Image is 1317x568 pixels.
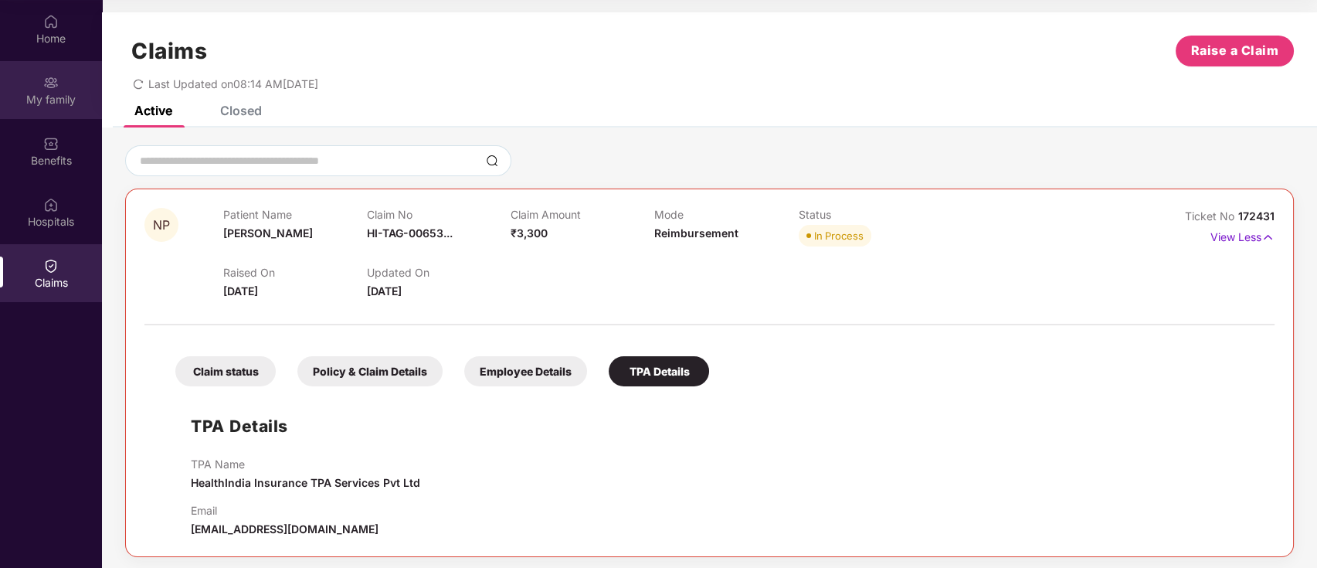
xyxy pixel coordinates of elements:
div: Employee Details [464,356,587,386]
img: svg+xml;base64,PHN2ZyB4bWxucz0iaHR0cDovL3d3dy53My5vcmcvMjAwMC9zdmciIHdpZHRoPSIxNyIgaGVpZ2h0PSIxNy... [1261,229,1275,246]
span: [DATE] [367,284,402,298]
img: svg+xml;base64,PHN2ZyBpZD0iSG9tZSIgeG1sbnM9Imh0dHA6Ly93d3cudzMub3JnLzIwMDAvc3ZnIiB3aWR0aD0iMjAiIG... [43,14,59,29]
div: Closed [220,103,262,118]
p: Raised On [223,266,367,279]
span: NP [153,219,170,232]
div: Claim status [175,356,276,386]
p: Updated On [367,266,511,279]
div: Active [134,103,172,118]
img: svg+xml;base64,PHN2ZyBpZD0iU2VhcmNoLTMyeDMyIiB4bWxucz0iaHR0cDovL3d3dy53My5vcmcvMjAwMC9zdmciIHdpZH... [486,155,498,167]
button: Raise a Claim [1176,36,1294,66]
div: Policy & Claim Details [297,356,443,386]
span: Last Updated on 08:14 AM[DATE] [148,77,318,90]
span: [EMAIL_ADDRESS][DOMAIN_NAME] [191,522,378,536]
p: Status [799,208,942,221]
span: Ticket No [1185,209,1238,223]
span: [DATE] [223,284,258,298]
span: redo [133,77,144,90]
span: Reimbursement [654,226,738,240]
div: TPA Details [609,356,709,386]
span: HealthIndia Insurance TPA Services Pvt Ltd [191,476,420,489]
p: Claim No [367,208,511,221]
p: View Less [1210,225,1275,246]
img: svg+xml;base64,PHN2ZyBpZD0iSG9zcGl0YWxzIiB4bWxucz0iaHR0cDovL3d3dy53My5vcmcvMjAwMC9zdmciIHdpZHRoPS... [43,197,59,213]
p: Mode [654,208,798,221]
h1: Claims [131,38,207,64]
p: TPA Name [191,457,420,471]
span: ₹3,300 [511,226,548,240]
h1: TPA Details [191,413,288,439]
img: svg+xml;base64,PHN2ZyBpZD0iQ2xhaW0iIHhtbG5zPSJodHRwOi8vd3d3LnczLm9yZy8yMDAwL3N2ZyIgd2lkdGg9IjIwIi... [43,258,59,274]
p: Patient Name [223,208,367,221]
span: Raise a Claim [1191,41,1279,60]
img: svg+xml;base64,PHN2ZyB3aWR0aD0iMjAiIGhlaWdodD0iMjAiIHZpZXdCb3g9IjAgMCAyMCAyMCIgZmlsbD0ibm9uZSIgeG... [43,75,59,90]
span: [PERSON_NAME] [223,226,313,240]
span: 172431 [1238,209,1275,223]
p: Claim Amount [511,208,654,221]
p: Email [191,504,378,517]
img: svg+xml;base64,PHN2ZyBpZD0iQmVuZWZpdHMiIHhtbG5zPSJodHRwOi8vd3d3LnczLm9yZy8yMDAwL3N2ZyIgd2lkdGg9Ij... [43,136,59,151]
div: In Process [814,228,864,243]
span: HI-TAG-00653... [367,226,453,240]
